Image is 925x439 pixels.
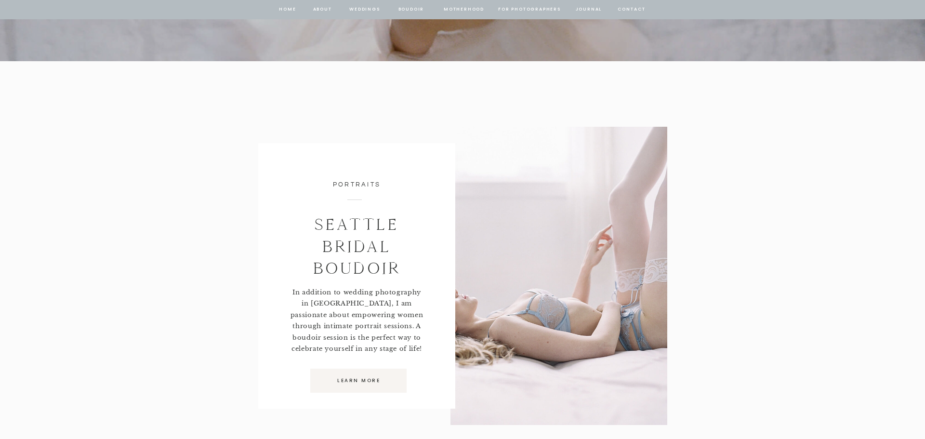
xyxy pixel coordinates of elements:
a: Learn More [315,376,403,385]
a: home [278,5,297,14]
a: contact [616,5,647,14]
a: Motherhood [444,5,484,14]
a: journal [574,5,604,14]
a: about [312,5,332,14]
a: BOUDOIR [397,5,425,14]
p: In addition to wedding photography in [GEOGRAPHIC_DATA], I am passionate about empowering women t... [290,287,423,356]
h2: portraits [309,179,404,189]
a: for photographers [498,5,561,14]
h3: Seattle Bridal boudoiR [287,214,427,281]
a: Weddings [348,5,381,14]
